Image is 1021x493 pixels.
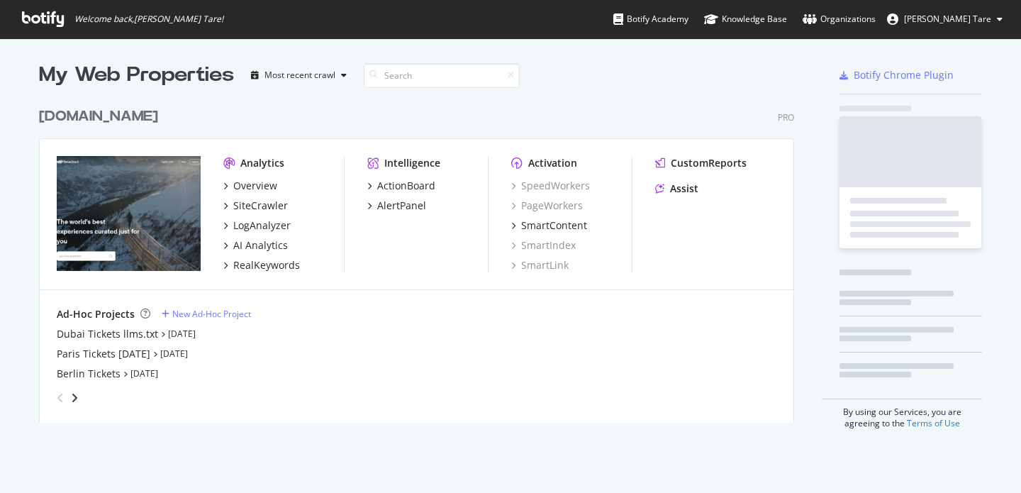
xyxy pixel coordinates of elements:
[57,307,135,321] div: Ad-Hoc Projects
[39,89,805,423] div: grid
[233,238,288,253] div: AI Analytics
[130,367,158,380] a: [DATE]
[39,106,158,127] div: [DOMAIN_NAME]
[803,12,876,26] div: Organizations
[511,218,587,233] a: SmartContent
[511,238,576,253] a: SmartIndex
[907,417,960,429] a: Terms of Use
[57,347,150,361] a: Paris Tickets [DATE]
[160,348,188,360] a: [DATE]
[822,399,982,429] div: By using our Services, you are agreeing to the
[854,68,954,82] div: Botify Chrome Plugin
[57,327,158,341] a: Dubai Tickets llms.txt
[74,13,223,25] span: Welcome back, [PERSON_NAME] Tare !
[778,111,794,123] div: Pro
[876,8,1014,31] button: [PERSON_NAME] Tare
[57,367,121,381] a: Berlin Tickets
[233,218,291,233] div: LogAnalyzer
[704,12,787,26] div: Knowledge Base
[655,182,698,196] a: Assist
[839,68,954,82] a: Botify Chrome Plugin
[511,258,569,272] a: SmartLink
[528,156,577,170] div: Activation
[69,391,79,405] div: angle-right
[377,199,426,213] div: AlertPanel
[39,106,164,127] a: [DOMAIN_NAME]
[367,179,435,193] a: ActionBoard
[613,12,688,26] div: Botify Academy
[223,179,277,193] a: Overview
[670,182,698,196] div: Assist
[233,258,300,272] div: RealKeywords
[57,156,201,271] img: headout.com
[364,63,520,88] input: Search
[245,64,352,87] button: Most recent crawl
[233,179,277,193] div: Overview
[511,179,590,193] a: SpeedWorkers
[223,199,288,213] a: SiteCrawler
[671,156,747,170] div: CustomReports
[162,308,251,320] a: New Ad-Hoc Project
[39,61,234,89] div: My Web Properties
[384,156,440,170] div: Intelligence
[521,218,587,233] div: SmartContent
[223,258,300,272] a: RealKeywords
[233,199,288,213] div: SiteCrawler
[511,199,583,213] a: PageWorkers
[168,328,196,340] a: [DATE]
[223,218,291,233] a: LogAnalyzer
[51,387,69,409] div: angle-left
[377,179,435,193] div: ActionBoard
[655,156,747,170] a: CustomReports
[172,308,251,320] div: New Ad-Hoc Project
[240,156,284,170] div: Analytics
[264,71,335,79] div: Most recent crawl
[223,238,288,253] a: AI Analytics
[904,13,991,25] span: Advait Tare
[367,199,426,213] a: AlertPanel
